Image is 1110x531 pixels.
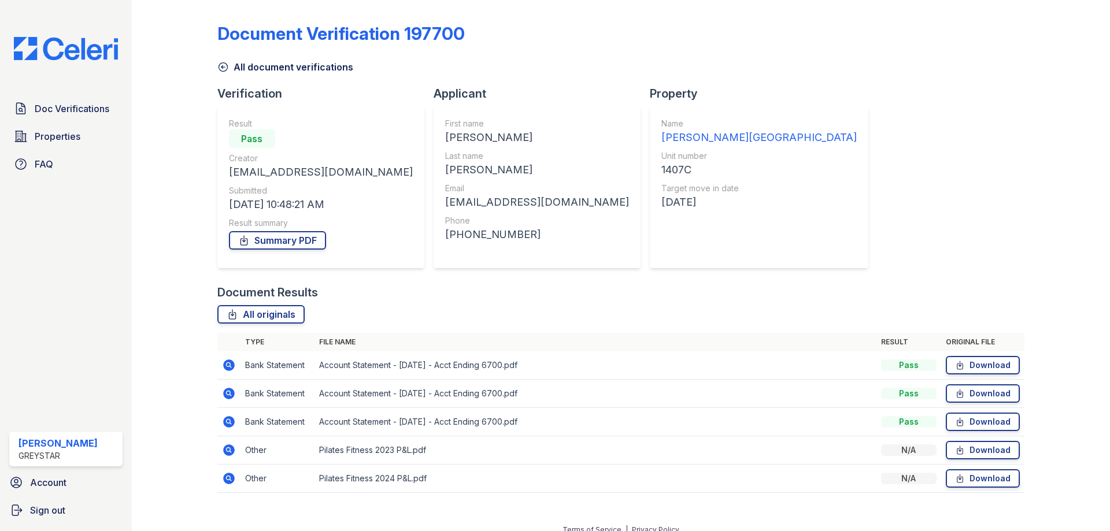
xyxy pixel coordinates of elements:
div: Pass [881,388,937,399]
td: Account Statement - [DATE] - Acct Ending 6700.pdf [314,380,876,408]
a: Download [946,413,1020,431]
div: [EMAIL_ADDRESS][DOMAIN_NAME] [445,194,629,210]
div: [DATE] 10:48:21 AM [229,196,413,213]
div: Document Verification 197700 [217,23,465,44]
div: [PHONE_NUMBER] [445,226,629,243]
td: Bank Statement [240,408,314,436]
a: All originals [217,305,305,324]
div: Target move in date [661,183,857,194]
a: All document verifications [217,60,353,74]
a: Download [946,469,1020,488]
a: Account [5,471,127,494]
span: Properties [35,129,80,143]
div: [PERSON_NAME] [18,436,98,450]
a: Download [946,384,1020,403]
div: 1407C [661,162,857,178]
div: [PERSON_NAME][GEOGRAPHIC_DATA] [661,129,857,146]
td: Bank Statement [240,351,314,380]
div: Pass [881,359,937,371]
th: Type [240,333,314,351]
td: Account Statement - [DATE] - Acct Ending 6700.pdf [314,351,876,380]
div: Greystar [18,450,98,462]
span: Account [30,476,66,489]
div: Verification [217,86,434,102]
a: Download [946,441,1020,459]
img: CE_Logo_Blue-a8612792a0a2168367f1c8372b55b34899dd931a85d93a1a3d3e32e68fde9ad4.png [5,37,127,60]
a: Download [946,356,1020,374]
a: Doc Verifications [9,97,123,120]
div: Pass [229,129,275,148]
div: Last name [445,150,629,162]
div: N/A [881,473,937,484]
span: FAQ [35,157,53,171]
th: Result [876,333,941,351]
a: Name [PERSON_NAME][GEOGRAPHIC_DATA] [661,118,857,146]
a: Properties [9,125,123,148]
div: [PERSON_NAME] [445,162,629,178]
div: [DATE] [661,194,857,210]
div: Submitted [229,185,413,196]
div: Email [445,183,629,194]
div: [EMAIL_ADDRESS][DOMAIN_NAME] [229,164,413,180]
div: Applicant [434,86,650,102]
th: Original file [941,333,1024,351]
div: Name [661,118,857,129]
th: File name [314,333,876,351]
div: Phone [445,215,629,226]
td: Pilates Fitness 2024 P&L.pdf [314,465,876,493]
a: Sign out [5,499,127,522]
td: Bank Statement [240,380,314,408]
div: First name [445,118,629,129]
div: N/A [881,444,937,456]
td: Account Statement - [DATE] - Acct Ending 6700.pdf [314,408,876,436]
td: Other [240,465,314,493]
div: Property [650,86,878,102]
div: [PERSON_NAME] [445,129,629,146]
div: Result [229,118,413,129]
div: Document Results [217,284,318,300]
td: Pilates Fitness 2023 P&L.pdf [314,436,876,465]
span: Doc Verifications [35,102,109,116]
div: Creator [229,153,413,164]
a: Summary PDF [229,231,326,250]
span: Sign out [30,503,65,517]
div: Pass [881,416,937,428]
a: FAQ [9,153,123,176]
div: Result summary [229,217,413,229]
td: Other [240,436,314,465]
div: Unit number [661,150,857,162]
